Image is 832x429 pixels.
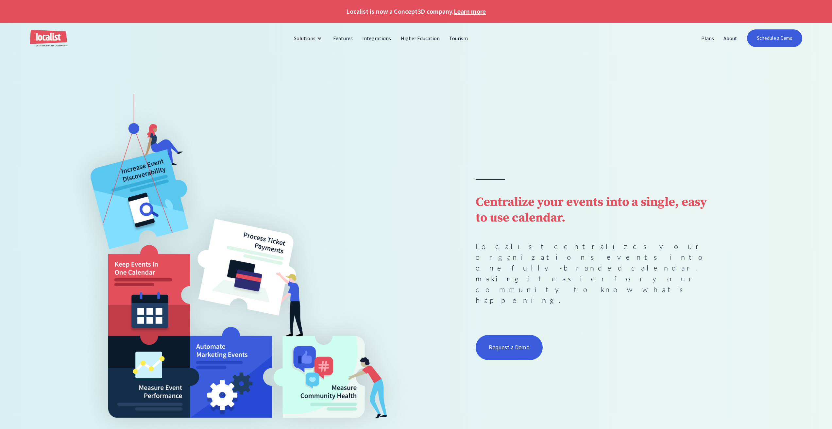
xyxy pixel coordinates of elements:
[747,29,802,47] a: Schedule a Demo
[396,30,445,46] a: Higher Education
[294,34,315,42] div: Solutions
[454,7,486,16] a: Learn more
[30,30,67,47] a: home
[476,194,707,226] strong: Centralize your events into a single, easy to use calendar.
[476,241,713,305] p: Localist centralizes your organization's events into one fully-branded calendar, making it easier...
[445,30,473,46] a: Tourism
[358,30,396,46] a: Integrations
[289,30,329,46] div: Solutions
[719,30,742,46] a: About
[697,30,719,46] a: Plans
[329,30,358,46] a: Features
[476,335,543,360] a: Request a Demo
